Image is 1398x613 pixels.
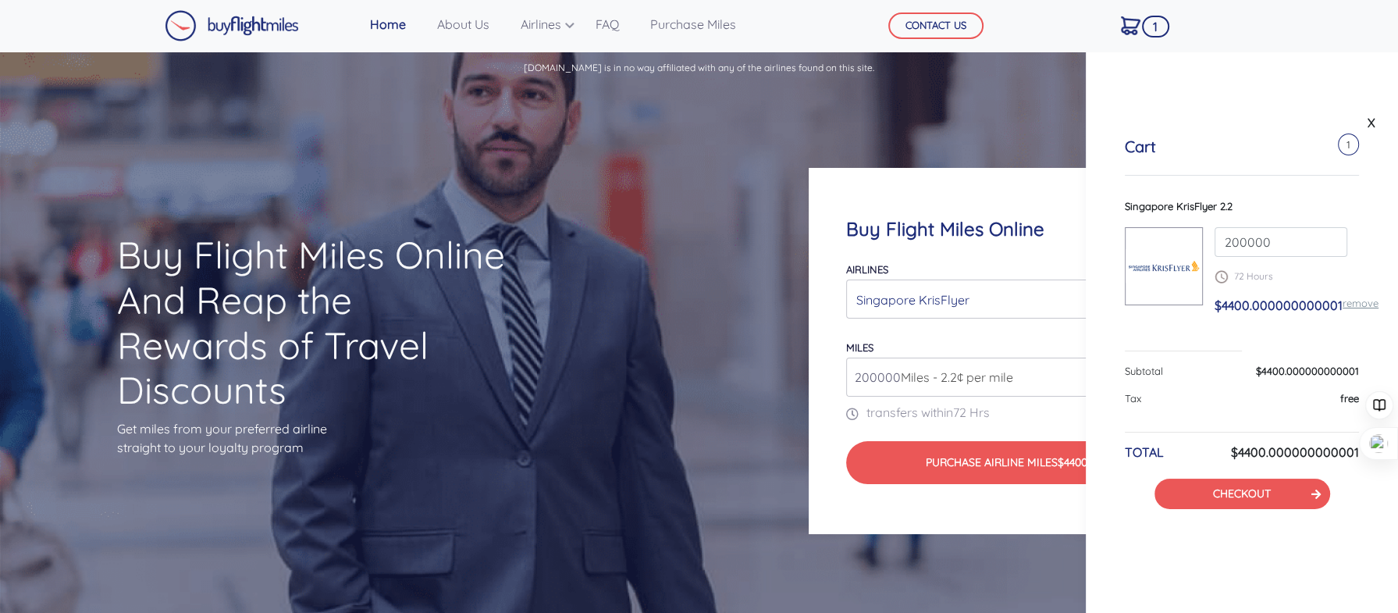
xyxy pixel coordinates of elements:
[846,263,888,276] label: Airlines
[888,12,984,39] button: CONTACT US
[846,341,873,354] label: miles
[1343,297,1378,309] a: remove
[117,419,511,457] p: Get miles from your preferred airline straight to your loyalty program
[1126,249,1202,283] img: Singapore-KrisFlyer.png
[1125,200,1233,212] span: Singapore KrisFlyer 2.2
[846,218,1180,241] h4: Buy Flight Miles Online
[893,368,1013,387] span: Miles - 2.2¢ per mile
[431,9,496,40] a: About Us
[165,6,299,45] a: Buy Flight Miles Logo
[644,9,742,40] a: Purchase Miles
[1125,365,1163,377] span: Subtotal
[846,441,1180,484] button: Purchase Airline Miles$4400.00
[846,403,1180,422] p: transfers within
[1125,445,1164,460] h6: TOTAL
[1057,455,1101,469] span: $4400.00
[1115,9,1147,41] a: 1
[846,280,1180,319] button: Singapore KrisFlyer
[1154,479,1330,509] button: CHECKOUT
[364,9,412,40] a: Home
[1231,445,1359,460] h6: $4400.000000000001
[589,9,625,40] a: FAQ
[1215,270,1228,283] img: schedule.png
[1338,134,1359,155] span: 1
[1142,16,1169,37] span: 1
[1213,486,1271,501] a: CHECKOUT
[1125,392,1141,405] span: Tax
[165,10,299,41] img: Buy Flight Miles Logo
[856,285,1161,315] div: Singapore KrisFlyer
[1121,16,1140,35] img: Cart
[1364,111,1379,134] a: X
[953,405,990,420] span: 72 Hrs
[1125,137,1156,156] h5: Cart
[117,233,511,412] h1: Buy Flight Miles Online And Reap the Rewards of Travel Discounts
[1215,269,1347,283] p: 72 Hours
[514,9,571,40] a: Airlines
[1256,365,1359,377] span: $4400.000000000001
[1340,392,1359,405] span: free
[1215,298,1343,313] span: $4400.000000000001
